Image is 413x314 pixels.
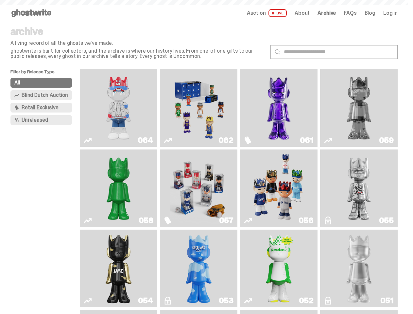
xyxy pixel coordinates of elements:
img: Fantasy [250,72,308,144]
img: Game Face (2025) [170,72,228,144]
a: Ruby [84,232,153,305]
span: LIVE [268,9,287,17]
a: Game Face (2025) [244,152,314,224]
a: FAQs [344,10,356,16]
div: 054 [138,297,153,305]
div: 058 [139,217,153,224]
img: You Can't See Me [90,72,147,144]
div: 053 [219,297,233,305]
img: Game Face (2025) [170,152,228,224]
a: Game Face (2025) [164,72,233,144]
img: Two [330,72,388,144]
span: Auction [247,10,266,16]
div: 056 [299,217,314,224]
span: Blind Dutch Auction [22,93,68,98]
img: Ruby [103,232,134,305]
a: Game Face (2025) [164,152,233,224]
div: 061 [300,136,314,144]
a: Schrödinger's ghost: Sunday Green [84,152,153,224]
img: Game Face (2025) [250,152,308,224]
div: 057 [219,217,233,224]
a: Blog [365,10,375,16]
a: I Was There SummerSlam [324,152,394,224]
a: Log in [383,10,398,16]
a: LLLoyalty [324,232,394,305]
p: archive [10,26,265,37]
button: Retail Exclusive [10,103,72,113]
div: 051 [380,297,394,305]
button: Blind Dutch Auction [10,90,72,100]
a: About [295,10,310,16]
span: Unreleased [22,117,48,123]
span: Retail Exclusive [22,105,58,110]
a: Fantasy [244,72,314,144]
a: Archive [318,10,336,16]
img: Court Victory [263,232,294,305]
div: 055 [379,217,394,224]
a: ghooooost [164,232,233,305]
div: 062 [218,136,233,144]
img: Schrödinger's ghost: Sunday Green [90,152,147,224]
div: 064 [138,136,153,144]
button: All [10,78,72,88]
p: A living record of all the ghosts we've made. [10,41,265,46]
a: Auction LIVE [247,9,287,17]
a: Court Victory [244,232,314,305]
span: All [14,80,20,85]
img: I Was There SummerSlam [330,152,388,224]
a: You Can't See Me [84,72,153,144]
p: ghostwrite is built for collectors, and the archive is where our history lives. From one-of-one g... [10,48,265,59]
div: 052 [299,297,314,305]
p: Filter by Release Type [10,69,80,78]
div: 059 [379,136,394,144]
img: LLLoyalty [343,232,374,305]
button: Unreleased [10,115,72,125]
img: ghooooost [183,232,214,305]
a: Two [324,72,394,144]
